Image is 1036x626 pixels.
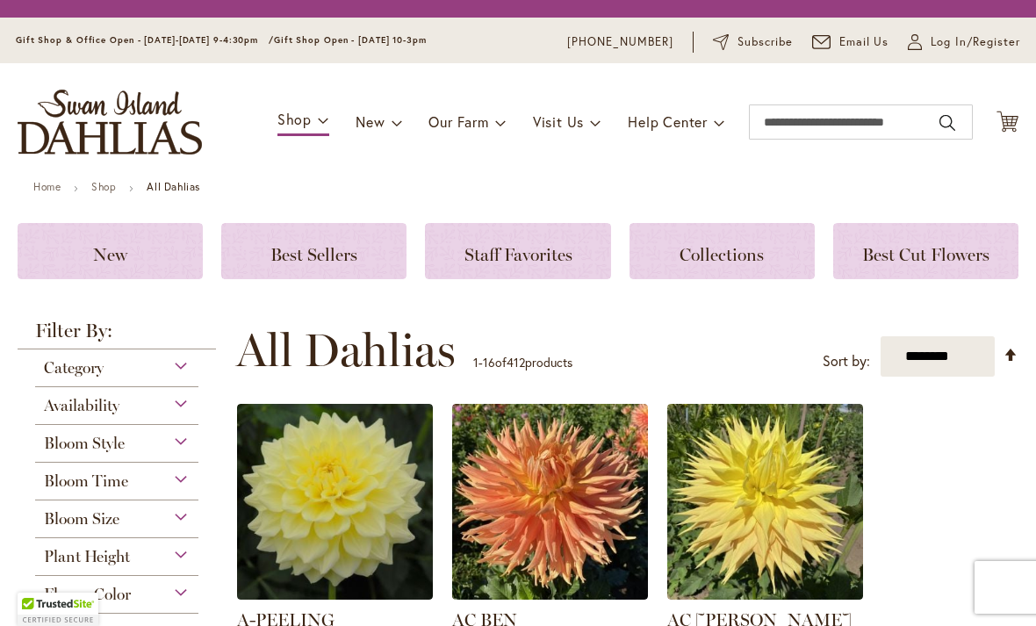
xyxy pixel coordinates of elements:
[44,547,130,566] span: Plant Height
[237,404,433,600] img: A-Peeling
[452,586,648,603] a: AC BEN
[44,509,119,529] span: Bloom Size
[533,112,584,131] span: Visit Us
[833,223,1018,279] a: Best Cut Flowers
[236,324,456,377] span: All Dahlias
[277,110,312,128] span: Shop
[839,33,889,51] span: Email Us
[270,244,357,265] span: Best Sellers
[812,33,889,51] a: Email Us
[93,244,127,265] span: New
[483,354,495,371] span: 16
[18,223,203,279] a: New
[452,404,648,600] img: AC BEN
[473,354,478,371] span: 1
[628,112,708,131] span: Help Center
[428,112,488,131] span: Our Farm
[823,345,870,378] label: Sort by:
[237,586,433,603] a: A-Peeling
[147,180,200,193] strong: All Dahlias
[33,180,61,193] a: Home
[737,33,793,51] span: Subscribe
[473,349,572,377] p: - of products
[274,34,427,46] span: Gift Shop Open - [DATE] 10-3pm
[908,33,1020,51] a: Log In/Register
[221,223,406,279] a: Best Sellers
[507,354,525,371] span: 412
[567,33,673,51] a: [PHONE_NUMBER]
[44,358,104,378] span: Category
[91,180,116,193] a: Shop
[18,321,216,349] strong: Filter By:
[13,564,62,613] iframe: Launch Accessibility Center
[356,112,385,131] span: New
[44,434,125,453] span: Bloom Style
[931,33,1020,51] span: Log In/Register
[18,90,202,155] a: store logo
[680,244,764,265] span: Collections
[630,223,815,279] a: Collections
[464,244,572,265] span: Staff Favorites
[44,471,128,491] span: Bloom Time
[862,244,989,265] span: Best Cut Flowers
[44,585,131,604] span: Flower Color
[44,396,119,415] span: Availability
[713,33,793,51] a: Subscribe
[425,223,610,279] a: Staff Favorites
[667,404,863,600] img: AC Jeri
[16,34,274,46] span: Gift Shop & Office Open - [DATE]-[DATE] 9-4:30pm /
[667,586,863,603] a: AC Jeri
